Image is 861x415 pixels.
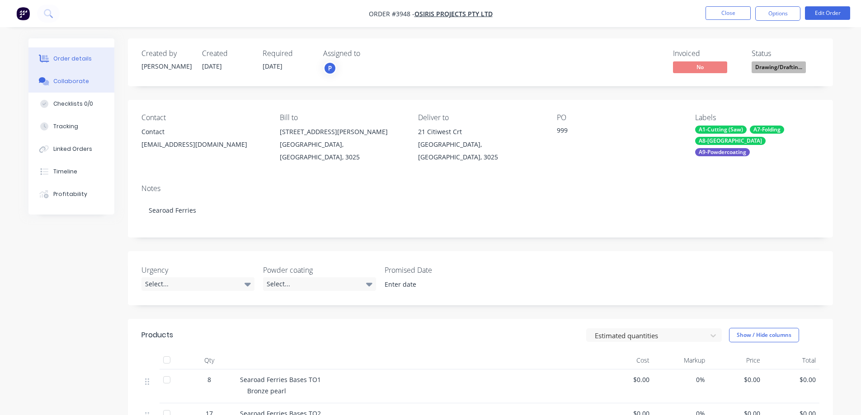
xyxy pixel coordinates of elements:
[673,61,727,73] span: No
[418,126,542,163] div: 21 Citiwest Crt[GEOGRAPHIC_DATA], [GEOGRAPHIC_DATA], 3025
[141,138,265,151] div: [EMAIL_ADDRESS][DOMAIN_NAME]
[750,126,784,134] div: A7-Folding
[598,351,654,369] div: Cost
[141,330,173,340] div: Products
[418,138,542,163] div: [GEOGRAPHIC_DATA], [GEOGRAPHIC_DATA], 3025
[141,265,254,275] label: Urgency
[695,126,747,134] div: A1-Cutting (Saw)
[752,61,806,75] button: Drawing/Draftin...
[240,375,321,384] span: Searoad Ferries Bases TO1
[418,126,542,138] div: 21 Citiwest Crt
[28,183,114,205] button: Profitability
[28,93,114,115] button: Checklists 0/0
[182,351,236,369] div: Qty
[141,49,191,58] div: Created by
[764,351,819,369] div: Total
[805,6,850,20] button: Edit Order
[28,47,114,70] button: Order details
[709,351,764,369] div: Price
[207,375,211,384] span: 8
[767,375,816,384] span: $0.00
[280,138,404,163] div: [GEOGRAPHIC_DATA], [GEOGRAPHIC_DATA], 3025
[53,100,93,108] div: Checklists 0/0
[53,190,87,198] div: Profitability
[657,375,705,384] span: 0%
[712,375,761,384] span: $0.00
[280,113,404,122] div: Bill to
[752,61,806,73] span: Drawing/Draftin...
[323,49,414,58] div: Assigned to
[53,122,78,131] div: Tracking
[141,277,254,291] div: Select...
[695,113,819,122] div: Labels
[141,61,191,71] div: [PERSON_NAME]
[280,126,404,163] div: [STREET_ADDRESS][PERSON_NAME][GEOGRAPHIC_DATA], [GEOGRAPHIC_DATA], 3025
[141,126,265,138] div: Contact
[653,351,709,369] div: Markup
[729,328,799,342] button: Show / Hide columns
[673,49,741,58] div: Invoiced
[418,113,542,122] div: Deliver to
[695,148,750,156] div: A9-Powdercoating
[28,70,114,93] button: Collaborate
[378,278,491,291] input: Enter date
[202,62,222,70] span: [DATE]
[263,277,376,291] div: Select...
[695,137,766,145] div: A8-[GEOGRAPHIC_DATA]
[263,62,282,70] span: [DATE]
[53,168,77,176] div: Timeline
[141,196,819,224] div: Searoad Ferries
[369,9,414,18] span: Order #3948 -
[141,126,265,154] div: Contact[EMAIL_ADDRESS][DOMAIN_NAME]
[53,77,89,85] div: Collaborate
[263,265,376,275] label: Powder coating
[414,9,493,18] a: Osiris Projects Pty Ltd
[247,387,286,395] span: Bronze pearl
[28,138,114,160] button: Linked Orders
[557,126,670,138] div: 999
[602,375,650,384] span: $0.00
[323,61,337,75] button: P
[263,49,312,58] div: Required
[202,49,252,58] div: Created
[28,115,114,138] button: Tracking
[16,7,30,20] img: Factory
[53,145,92,153] div: Linked Orders
[141,113,265,122] div: Contact
[28,160,114,183] button: Timeline
[557,113,681,122] div: PO
[385,265,498,275] label: Promised Date
[755,6,800,21] button: Options
[706,6,751,20] button: Close
[752,49,819,58] div: Status
[53,55,92,63] div: Order details
[280,126,404,138] div: [STREET_ADDRESS][PERSON_NAME]
[141,184,819,193] div: Notes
